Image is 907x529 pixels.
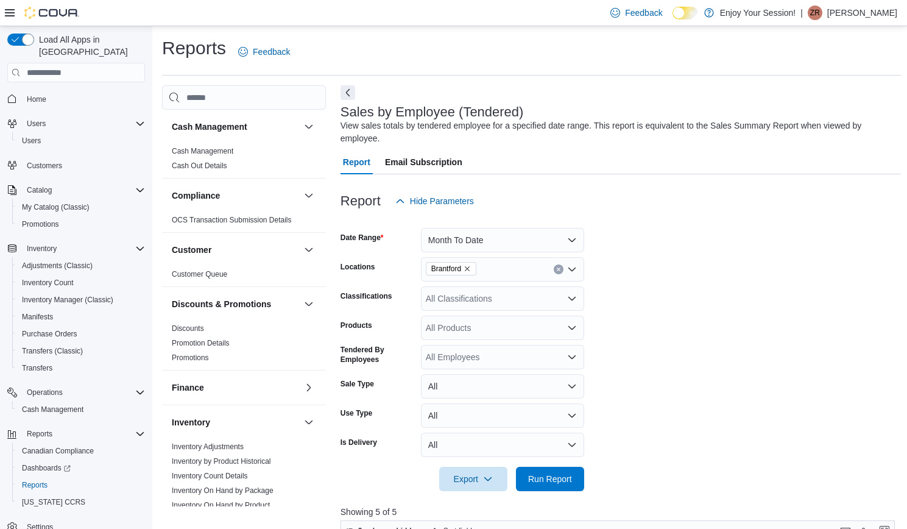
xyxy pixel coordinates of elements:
span: Inventory Adjustments [172,442,244,452]
button: Finance [302,380,316,395]
span: Report [343,150,370,174]
a: Promotions [17,217,64,232]
label: Locations [341,262,375,272]
label: Is Delivery [341,438,377,447]
span: Adjustments (Classic) [22,261,93,271]
button: Finance [172,382,299,394]
button: Catalog [22,183,57,197]
span: Inventory On Hand by Product [172,500,270,510]
span: Inventory Manager (Classic) [17,293,145,307]
label: Sale Type [341,379,374,389]
h3: Sales by Employee (Tendered) [341,105,524,119]
button: Inventory [22,241,62,256]
span: Reports [22,427,145,441]
button: Users [22,116,51,131]
button: All [421,374,584,399]
button: Users [2,115,150,132]
a: Inventory On Hand by Package [172,486,274,495]
button: Export [439,467,507,491]
span: [US_STATE] CCRS [22,497,85,507]
button: [US_STATE] CCRS [12,494,150,511]
span: Dashboards [17,461,145,475]
h3: Compliance [172,190,220,202]
button: Transfers (Classic) [12,343,150,360]
a: Manifests [17,310,58,324]
label: Tendered By Employees [341,345,416,364]
button: Home [2,90,150,107]
span: Home [27,94,46,104]
span: Inventory [22,241,145,256]
span: Load All Apps in [GEOGRAPHIC_DATA] [34,34,145,58]
span: Reports [22,480,48,490]
a: My Catalog (Classic) [17,200,94,215]
span: Inventory Count [22,278,74,288]
button: Manifests [12,308,150,325]
span: Transfers (Classic) [22,346,83,356]
button: Inventory [172,416,299,428]
button: Purchase Orders [12,325,150,343]
button: Discounts & Promotions [172,298,299,310]
a: Inventory by Product Historical [172,457,271,466]
button: Users [12,132,150,149]
button: Cash Management [302,119,316,134]
a: Transfers [17,361,57,375]
span: Reports [27,429,52,439]
span: Operations [27,388,63,397]
button: My Catalog (Classic) [12,199,150,216]
button: Hide Parameters [390,189,479,213]
button: Remove Brantford from selection in this group [464,265,471,272]
span: Inventory On Hand by Package [172,486,274,495]
span: Purchase Orders [17,327,145,341]
button: Promotions [12,216,150,233]
button: Open list of options [567,323,577,333]
a: Inventory On Hand by Product [172,501,270,509]
button: Transfers [12,360,150,377]
span: Manifests [22,312,53,322]
a: Cash Out Details [172,162,227,170]
span: Users [17,133,145,148]
a: Customers [22,158,67,173]
span: Purchase Orders [22,329,77,339]
p: | [800,5,803,20]
span: Adjustments (Classic) [17,258,145,273]
a: Promotions [172,353,209,362]
a: Dashboards [12,460,150,477]
h3: Finance [172,382,204,394]
button: Compliance [172,190,299,202]
span: Transfers (Classic) [17,344,145,358]
span: Promotions [17,217,145,232]
button: Adjustments (Classic) [12,257,150,274]
span: Operations [22,385,145,400]
button: Cash Management [12,401,150,418]
span: Customer Queue [172,269,227,279]
a: Users [17,133,46,148]
span: Hide Parameters [410,195,474,207]
span: Run Report [528,473,572,485]
a: Home [22,92,51,107]
span: Canadian Compliance [17,444,145,458]
button: Reports [12,477,150,494]
p: Enjoy Your Session! [720,5,796,20]
span: Catalog [22,183,145,197]
h3: Cash Management [172,121,247,133]
button: Inventory [302,415,316,430]
button: Customers [2,157,150,174]
span: Customers [22,158,145,173]
h3: Report [341,194,381,208]
div: Zoe Reid [808,5,822,20]
input: Dark Mode [672,7,698,20]
a: Canadian Compliance [17,444,99,458]
a: Feedback [605,1,667,25]
span: Cash Management [22,405,83,414]
label: Products [341,321,372,330]
h1: Reports [162,36,226,60]
span: Discounts [172,324,204,333]
span: Email Subscription [385,150,462,174]
button: Month To Date [421,228,584,252]
span: Canadian Compliance [22,446,94,456]
p: [PERSON_NAME] [827,5,897,20]
a: Customer Queue [172,270,227,279]
button: Cash Management [172,121,299,133]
